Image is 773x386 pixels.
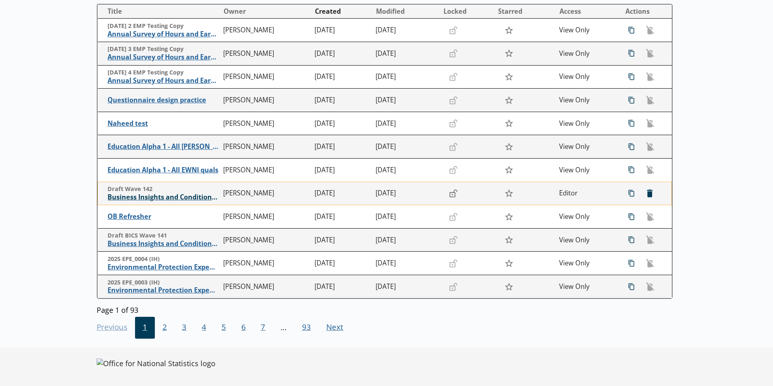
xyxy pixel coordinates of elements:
[97,358,215,368] img: Office for National Statistics logo
[311,159,372,182] td: [DATE]
[311,135,372,159] td: [DATE]
[311,42,372,66] td: [DATE]
[500,92,517,108] button: Star
[373,5,439,18] button: Modified
[220,42,312,66] td: [PERSON_NAME]
[108,119,220,128] span: Naheed test
[500,256,517,271] button: Star
[555,42,617,66] td: View Only
[108,255,220,263] span: 2025 EPE_0004 (IH)
[108,53,220,62] span: Annual Survey of Hours and Earnings ([PERSON_NAME])
[500,279,517,294] button: Star
[220,228,312,252] td: [PERSON_NAME]
[500,46,517,61] button: Star
[108,185,219,193] span: Draft Wave 142
[372,182,439,205] td: [DATE]
[311,252,372,275] td: [DATE]
[372,42,439,66] td: [DATE]
[555,205,617,229] td: View Only
[108,232,220,240] span: Draft BICS Wave 141
[220,112,312,135] td: [PERSON_NAME]
[372,159,439,182] td: [DATE]
[312,5,372,18] button: Created
[294,317,319,339] button: 93
[372,112,439,135] td: [DATE]
[311,65,372,89] td: [DATE]
[220,19,312,42] td: [PERSON_NAME]
[555,112,617,135] td: View Only
[495,5,555,18] button: Starred
[108,76,220,85] span: Annual Survey of Hours and Earnings ([PERSON_NAME])
[108,45,220,53] span: [DATE] 3 EMP Testing Copy
[372,65,439,89] td: [DATE]
[220,65,312,89] td: [PERSON_NAME]
[500,69,517,85] button: Star
[500,209,517,224] button: Star
[220,205,312,229] td: [PERSON_NAME]
[234,317,253,339] button: 6
[311,182,372,205] td: [DATE]
[555,89,617,112] td: View Only
[445,187,461,200] button: Lock
[108,166,220,174] span: Education Alpha 1 - All EWNI quals
[220,89,312,112] td: [PERSON_NAME]
[214,317,234,339] button: 5
[155,317,175,339] button: 2
[253,317,273,339] button: 7
[108,279,220,286] span: 2025 EPE_0003 (IH)
[108,193,219,201] span: Business Insights and Conditions Survey (BICS)
[555,182,617,205] td: Editor
[555,159,617,182] td: View Only
[372,205,439,229] td: [DATE]
[108,212,220,221] span: OB Refresher
[555,252,617,275] td: View Only
[108,286,220,295] span: Environmental Protection Expenditure
[108,22,220,30] span: [DATE] 2 EMP Testing Copy
[311,112,372,135] td: [DATE]
[500,116,517,131] button: Star
[220,275,312,299] td: [PERSON_NAME]
[372,89,439,112] td: [DATE]
[311,205,372,229] td: [DATE]
[500,23,517,38] button: Star
[174,317,194,339] button: 3
[220,159,312,182] td: [PERSON_NAME]
[500,162,517,178] button: Star
[311,19,372,42] td: [DATE]
[372,19,439,42] td: [DATE]
[108,240,220,248] span: Business Insights and Conditions Survey (BICS)
[220,182,312,205] td: [PERSON_NAME]
[101,5,220,18] button: Title
[555,65,617,89] td: View Only
[220,5,311,18] button: Owner
[108,263,220,271] span: Environmental Protection Expenditure
[440,5,494,18] button: Locked
[372,275,439,299] td: [DATE]
[194,317,214,339] button: 4
[135,317,155,339] span: 1
[108,30,220,38] span: Annual Survey of Hours and Earnings ([PERSON_NAME])
[220,135,312,159] td: [PERSON_NAME]
[108,69,220,76] span: [DATE] 4 EMP Testing Copy
[220,252,312,275] td: [PERSON_NAME]
[311,228,372,252] td: [DATE]
[319,317,351,339] span: Next
[500,232,517,248] button: Star
[97,303,673,314] div: Page 1 of 93
[108,142,220,151] span: Education Alpha 1 - All [PERSON_NAME]
[617,4,672,19] th: Actions
[555,275,617,299] td: View Only
[372,228,439,252] td: [DATE]
[500,139,517,155] button: Star
[311,275,372,299] td: [DATE]
[372,135,439,159] td: [DATE]
[273,317,294,339] li: ...
[311,89,372,112] td: [DATE]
